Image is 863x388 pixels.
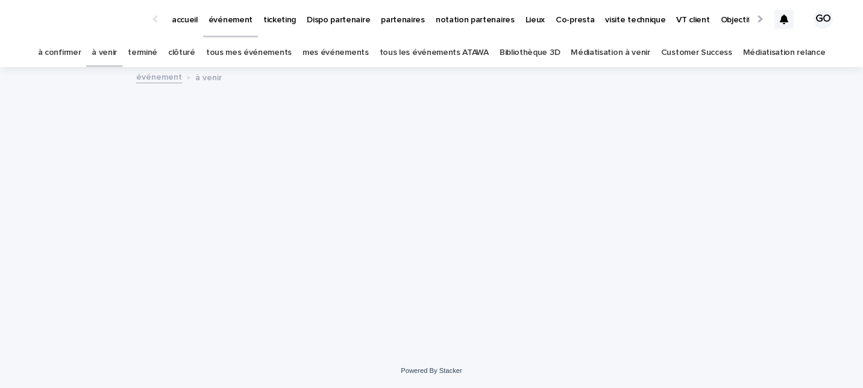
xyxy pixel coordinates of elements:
[401,367,462,374] a: Powered By Stacker
[195,70,222,83] p: à venir
[303,39,369,67] a: mes événements
[206,39,292,67] a: tous mes événements
[743,39,826,67] a: Médiatisation relance
[661,39,732,67] a: Customer Success
[168,39,195,67] a: clôturé
[571,39,650,67] a: Médiatisation à venir
[92,39,117,67] a: à venir
[136,69,182,83] a: événement
[128,39,157,67] a: terminé
[500,39,560,67] a: Bibliothèque 3D
[38,39,81,67] a: à confirmer
[380,39,489,67] a: tous les événements ATAWA
[814,10,833,29] div: GO
[24,7,141,31] img: Ls34BcGeRexTGTNfXpUC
